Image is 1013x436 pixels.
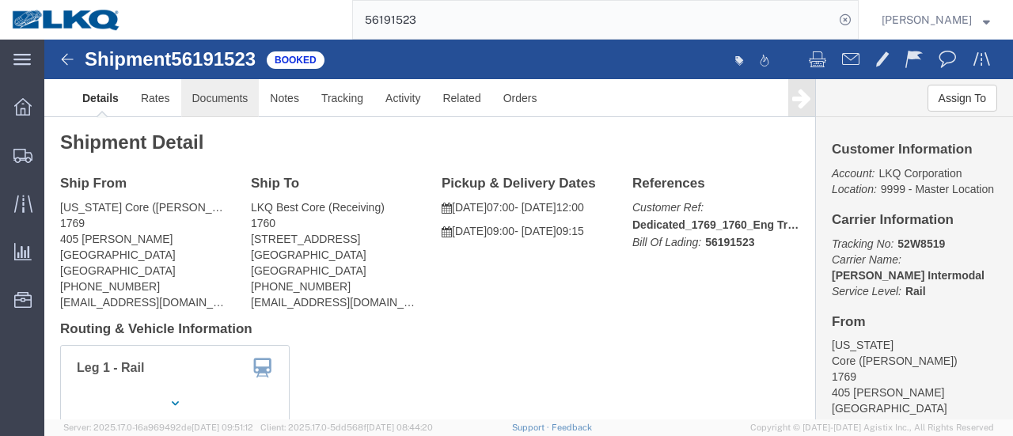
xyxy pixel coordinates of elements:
span: Copyright © [DATE]-[DATE] Agistix Inc., All Rights Reserved [750,421,994,434]
span: Client: 2025.17.0-5dd568f [260,423,433,432]
span: Server: 2025.17.0-16a969492de [63,423,253,432]
button: [PERSON_NAME] [881,10,991,29]
a: Support [512,423,552,432]
iframe: FS Legacy Container [44,40,1013,419]
input: Search for shipment number, reference number [353,1,834,39]
a: Feedback [552,423,592,432]
span: [DATE] 09:51:12 [192,423,253,432]
span: Marc Metzger [882,11,972,28]
img: logo [11,8,122,32]
span: [DATE] 08:44:20 [366,423,433,432]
